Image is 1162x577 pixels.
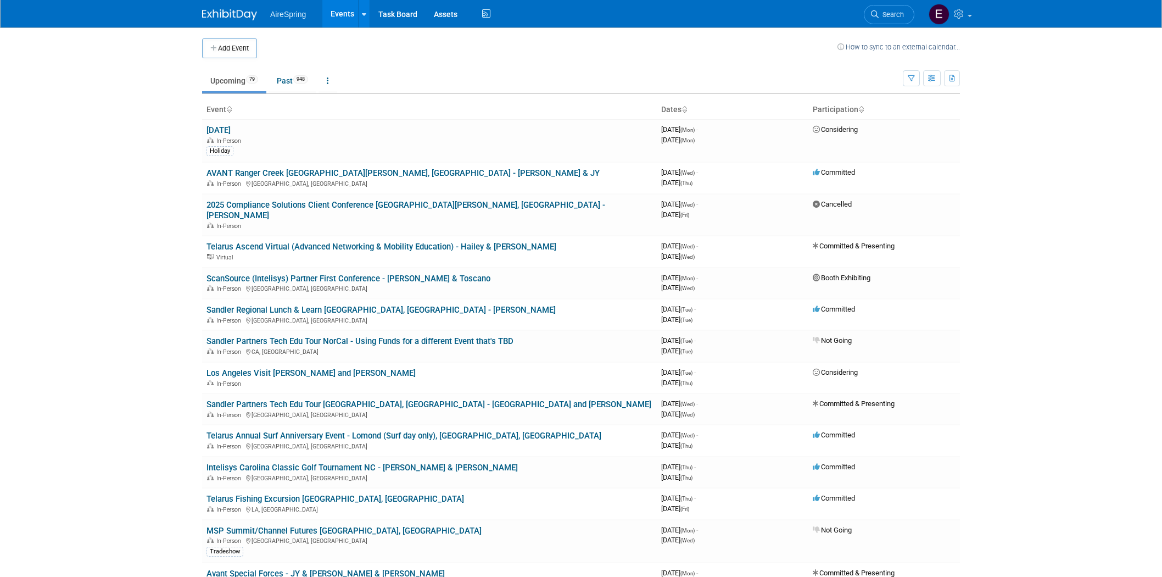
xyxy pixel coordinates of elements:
span: - [696,274,698,282]
span: (Mon) [680,137,695,143]
span: [DATE] [661,431,698,439]
span: (Thu) [680,496,692,502]
img: In-Person Event [207,506,214,512]
a: Intelisys Carolina Classic Golf Tournament NC - [PERSON_NAME] & [PERSON_NAME] [206,463,518,473]
span: (Wed) [680,412,695,418]
a: Sort by Participation Type [858,105,864,114]
a: ScanSource (Intelisys) Partner First Conference - [PERSON_NAME] & Toscano [206,274,490,284]
span: (Thu) [680,443,692,449]
span: (Wed) [680,254,695,260]
span: (Wed) [680,432,695,439]
span: (Tue) [680,307,692,313]
span: [DATE] [661,504,689,513]
div: [GEOGRAPHIC_DATA], [GEOGRAPHIC_DATA] [206,410,652,419]
span: Considering [813,368,858,376]
span: In-Person [216,137,244,145]
span: Committed & Presenting [813,242,895,250]
img: In-Person Event [207,285,214,291]
span: [DATE] [661,410,695,418]
span: [DATE] [661,473,692,481]
a: [DATE] [206,125,231,135]
div: [GEOGRAPHIC_DATA], [GEOGRAPHIC_DATA] [206,536,652,545]
span: [DATE] [661,242,698,250]
span: - [694,336,696,345]
span: - [694,463,696,471]
img: In-Person Event [207,317,214,323]
span: In-Person [216,180,244,187]
img: ExhibitDay [202,9,257,20]
span: (Mon) [680,275,695,281]
span: (Tue) [680,338,692,344]
span: - [696,125,698,134]
span: (Tue) [680,370,692,376]
span: Committed [813,494,855,502]
a: Telarus Annual Surf Anniversary Event - Lomond (Surf day only), [GEOGRAPHIC_DATA], [GEOGRAPHIC_DATA] [206,431,601,441]
span: In-Person [216,475,244,482]
span: [DATE] [661,252,695,260]
span: [DATE] [661,400,698,408]
span: (Mon) [680,528,695,534]
span: [DATE] [661,494,696,502]
a: Sort by Event Name [226,105,232,114]
span: (Tue) [680,317,692,323]
img: Virtual Event [207,254,214,259]
span: [DATE] [661,136,695,144]
span: 948 [293,75,308,84]
span: [DATE] [661,179,692,187]
a: Los Angeles Visit [PERSON_NAME] and [PERSON_NAME] [206,368,416,378]
span: AireSpring [270,10,306,19]
span: [DATE] [661,368,696,376]
a: Upcoming79 [202,70,266,91]
div: Holiday [206,146,233,156]
a: Telarus Fishing Excursion [GEOGRAPHIC_DATA], [GEOGRAPHIC_DATA] [206,494,464,504]
button: Add Event [202,38,257,58]
span: (Fri) [680,212,689,218]
div: [GEOGRAPHIC_DATA], [GEOGRAPHIC_DATA] [206,441,652,450]
span: - [696,168,698,176]
div: Tradeshow [206,547,243,557]
span: (Thu) [680,464,692,470]
span: In-Person [216,506,244,513]
a: AVANT Ranger Creek [GEOGRAPHIC_DATA][PERSON_NAME], [GEOGRAPHIC_DATA] - [PERSON_NAME] & JY [206,168,600,178]
th: Event [202,101,657,119]
span: (Thu) [680,380,692,386]
img: In-Person Event [207,137,214,143]
th: Participation [808,101,960,119]
span: - [694,305,696,313]
th: Dates [657,101,808,119]
a: Sandler Regional Lunch & Learn [GEOGRAPHIC_DATA], [GEOGRAPHIC_DATA] - [PERSON_NAME] [206,305,556,315]
span: In-Person [216,285,244,292]
div: [GEOGRAPHIC_DATA], [GEOGRAPHIC_DATA] [206,473,652,482]
span: (Wed) [680,401,695,407]
span: [DATE] [661,210,689,219]
img: In-Person Event [207,180,214,186]
span: In-Person [216,380,244,387]
a: 2025 Compliance Solutions Client Conference [GEOGRAPHIC_DATA][PERSON_NAME], [GEOGRAPHIC_DATA] - [... [206,200,605,220]
span: In-Person [216,412,244,419]
span: In-Person [216,223,244,230]
span: (Wed) [680,243,695,249]
span: Booth Exhibiting [813,274,870,282]
span: Not Going [813,526,852,534]
img: In-Person Event [207,443,214,448]
span: 79 [246,75,258,84]
span: Committed & Presenting [813,400,895,408]
span: Committed [813,463,855,471]
span: - [694,368,696,376]
span: Virtual [216,254,236,261]
a: Search [864,5,914,24]
span: [DATE] [661,347,692,355]
span: [DATE] [661,200,698,208]
span: - [696,526,698,534]
span: - [696,200,698,208]
a: Past948 [269,70,316,91]
span: Search [879,10,904,19]
div: [GEOGRAPHIC_DATA], [GEOGRAPHIC_DATA] [206,315,652,324]
a: Sandler Partners Tech Edu Tour [GEOGRAPHIC_DATA], [GEOGRAPHIC_DATA] - [GEOGRAPHIC_DATA] and [PERS... [206,400,651,409]
span: [DATE] [661,274,698,282]
span: [DATE] [661,168,698,176]
span: Committed [813,431,855,439]
span: - [694,494,696,502]
span: [DATE] [661,125,698,134]
a: MSP Summit/Channel Futures [GEOGRAPHIC_DATA], [GEOGRAPHIC_DATA] [206,526,482,536]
